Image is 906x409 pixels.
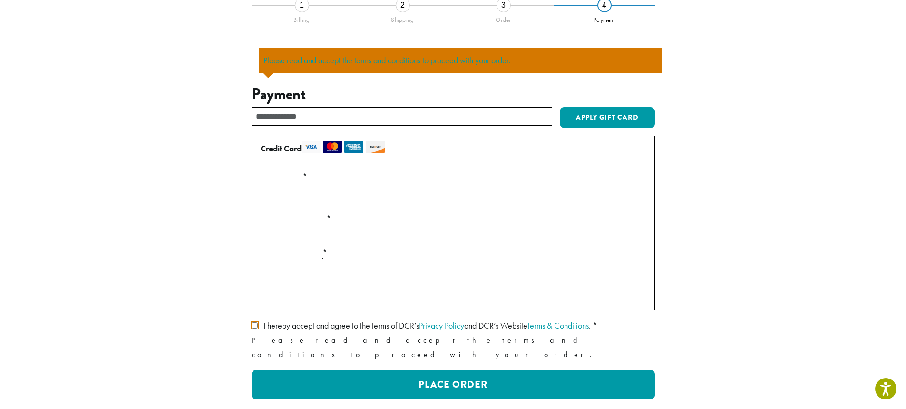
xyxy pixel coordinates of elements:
div: Shipping [352,12,453,24]
a: Terms & Conditions [527,320,589,331]
p: Please read and accept the terms and conditions to proceed with your order. [252,333,655,362]
a: Please read and accept the terms and conditions to proceed with your order. [263,55,510,66]
img: visa [302,141,321,153]
a: Privacy Policy [419,320,464,331]
label: Credit Card [261,141,642,156]
abbr: required [593,320,597,331]
abbr: required [302,171,307,182]
div: Billing [252,12,352,24]
button: Place Order [252,370,655,399]
button: Apply Gift Card [560,107,655,128]
img: discover [366,141,385,153]
input: I hereby accept and agree to the terms of DCR’sPrivacy Policyand DCR’s WebsiteTerms & Conditions. * [252,322,258,329]
div: Order [453,12,554,24]
div: Payment [554,12,655,24]
span: I hereby accept and agree to the terms of DCR’s and DCR’s Website . [263,320,591,331]
h3: Payment [252,85,655,103]
abbr: required [322,247,327,259]
img: mastercard [323,141,342,153]
img: amex [344,141,363,153]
